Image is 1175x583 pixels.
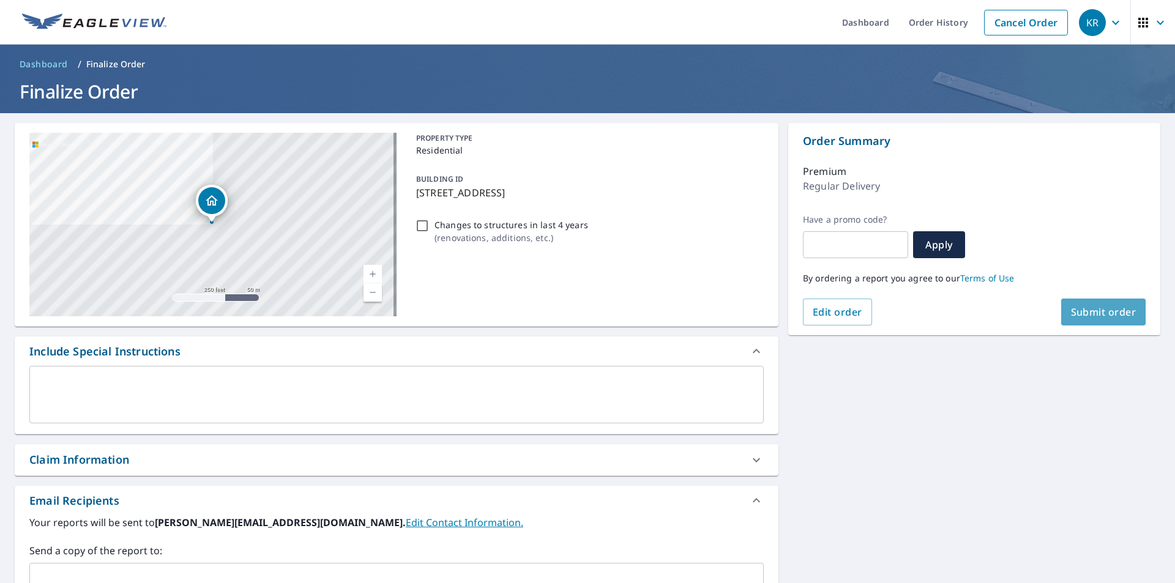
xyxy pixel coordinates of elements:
nav: breadcrumb [15,54,1160,74]
label: Your reports will be sent to [29,515,764,530]
div: Include Special Instructions [15,336,778,366]
button: Apply [913,231,965,258]
img: EV Logo [22,13,166,32]
div: Dropped pin, building 1, Residential property, 7 Oak St Central Islip, NY 11722 [196,185,228,223]
div: Email Recipients [15,486,778,515]
button: Submit order [1061,299,1146,325]
p: Order Summary [803,133,1146,149]
a: EditContactInfo [406,516,523,529]
p: By ordering a report you agree to our [803,273,1146,284]
div: Email Recipients [29,492,119,509]
p: [STREET_ADDRESS] [416,185,759,200]
div: KR [1079,9,1106,36]
h1: Finalize Order [15,79,1160,104]
p: Finalize Order [86,58,146,70]
p: Regular Delivery [803,179,880,193]
b: [PERSON_NAME][EMAIL_ADDRESS][DOMAIN_NAME]. [155,516,406,529]
span: Dashboard [20,58,68,70]
button: Edit order [803,299,872,325]
span: Apply [923,238,955,251]
p: Residential [416,144,759,157]
p: BUILDING ID [416,174,463,184]
label: Have a promo code? [803,214,908,225]
p: ( renovations, additions, etc. ) [435,231,588,244]
p: PROPERTY TYPE [416,133,759,144]
a: Dashboard [15,54,73,74]
span: Edit order [813,305,862,319]
li: / [78,57,81,72]
div: Claim Information [15,444,778,475]
div: Include Special Instructions [29,343,181,360]
p: Changes to structures in last 4 years [435,218,588,231]
a: Current Level 17, Zoom In [364,265,382,283]
label: Send a copy of the report to: [29,543,764,558]
a: Current Level 17, Zoom Out [364,283,382,302]
span: Submit order [1071,305,1136,319]
a: Cancel Order [984,10,1068,35]
p: Premium [803,164,846,179]
a: Terms of Use [960,272,1015,284]
div: Claim Information [29,451,129,468]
